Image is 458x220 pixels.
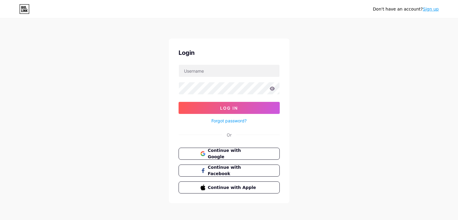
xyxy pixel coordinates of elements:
[227,132,232,138] div: Or
[208,184,257,191] span: Continue with Apple
[208,164,257,177] span: Continue with Facebook
[179,102,280,114] button: Log In
[179,181,280,193] button: Continue with Apple
[373,6,439,12] div: Don't have an account?
[179,165,280,177] button: Continue with Facebook
[179,65,279,77] input: Username
[423,7,439,11] a: Sign up
[179,48,280,57] div: Login
[179,148,280,160] button: Continue with Google
[220,105,238,111] span: Log In
[208,147,257,160] span: Continue with Google
[211,118,247,124] a: Forgot password?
